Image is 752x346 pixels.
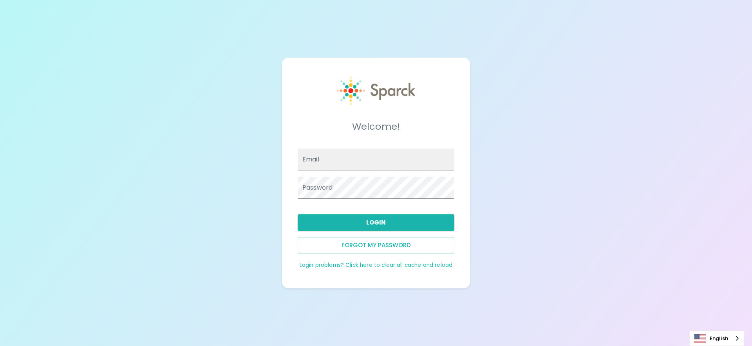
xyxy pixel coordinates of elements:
a: Login problems? Click here to clear all cache and reload [300,261,452,269]
a: English [690,331,744,346]
button: Forgot my password [298,237,454,254]
img: Sparck logo [337,76,415,105]
div: Language [690,331,744,346]
button: Login [298,214,454,231]
h5: Welcome! [298,120,454,133]
aside: Language selected: English [690,331,744,346]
